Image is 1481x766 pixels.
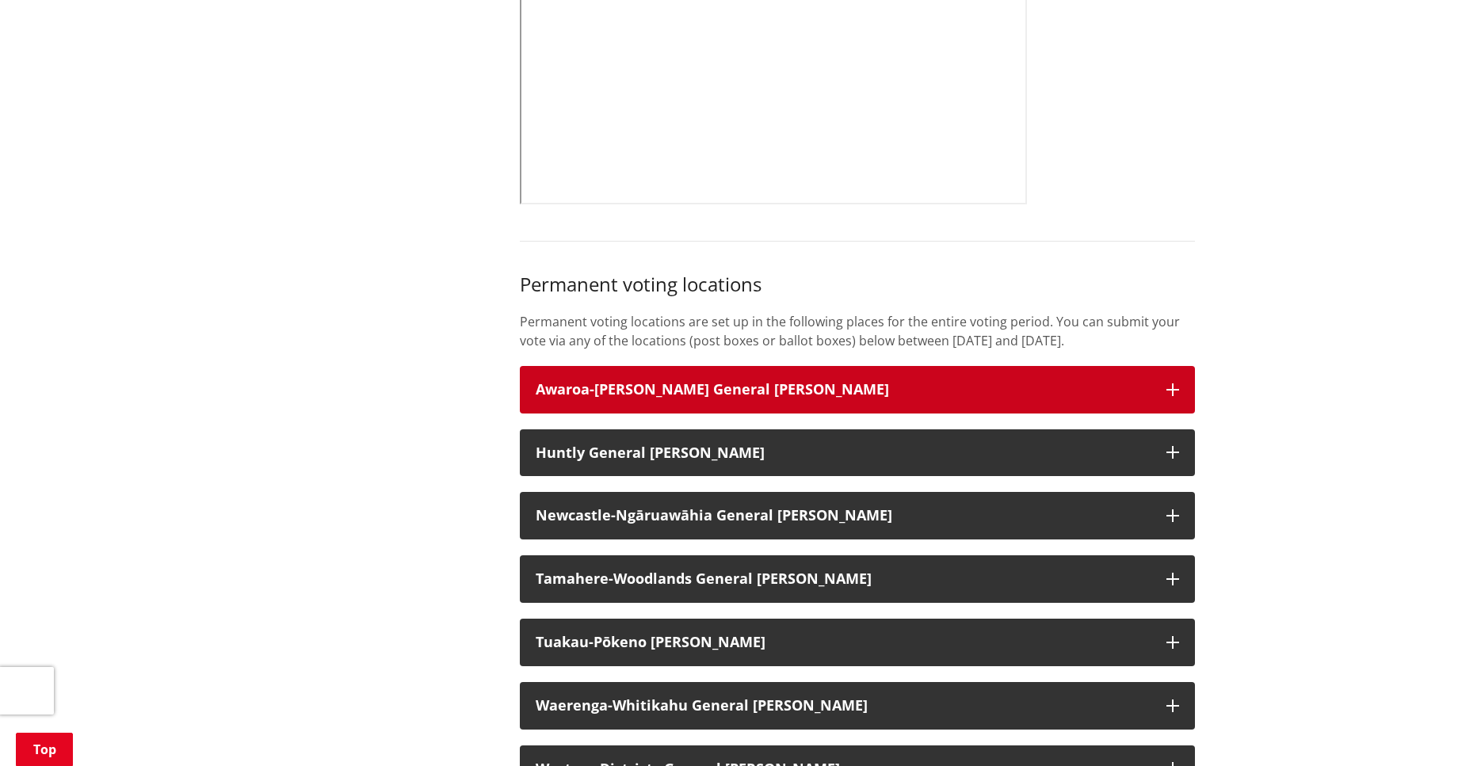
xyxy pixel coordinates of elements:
[536,382,1151,398] h3: Awaroa-[PERSON_NAME] General [PERSON_NAME]
[520,682,1195,730] button: Waerenga-Whitikahu General [PERSON_NAME]
[536,635,1151,650] h3: Tuakau-Pōkeno [PERSON_NAME]
[536,569,872,588] strong: Tamahere-Woodlands General [PERSON_NAME]
[520,273,1195,296] h3: Permanent voting locations
[536,695,868,715] strong: Waerenga-Whitikahu General [PERSON_NAME]
[520,619,1195,666] button: Tuakau-Pōkeno [PERSON_NAME]
[16,733,73,766] a: Top
[1408,699,1465,756] iframe: Messenger Launcher
[520,555,1195,603] button: Tamahere-Woodlands General [PERSON_NAME]
[536,445,1151,461] h3: Huntly General [PERSON_NAME]
[520,429,1195,477] button: Huntly General [PERSON_NAME]
[536,505,892,524] strong: Newcastle-Ngāruawāhia General [PERSON_NAME]
[520,312,1195,350] p: Permanent voting locations are set up in the following places for the entire voting period. You c...
[520,492,1195,539] button: Newcastle-Ngāruawāhia General [PERSON_NAME]
[520,366,1195,413] button: Awaroa-[PERSON_NAME] General [PERSON_NAME]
